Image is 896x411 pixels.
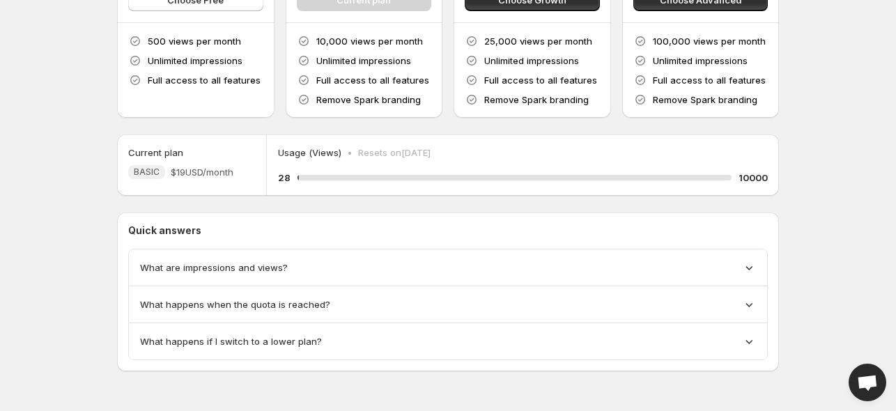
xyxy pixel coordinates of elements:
span: What happens if I switch to a lower plan? [140,334,322,348]
p: Full access to all features [148,73,261,87]
span: What happens when the quota is reached? [140,297,330,311]
span: BASIC [134,166,160,178]
span: What are impressions and views? [140,261,288,274]
p: Usage (Views) [278,146,341,160]
p: 100,000 views per month [653,34,766,48]
p: Unlimited impressions [653,54,748,68]
p: Unlimited impressions [316,54,411,68]
p: Remove Spark branding [316,93,421,107]
p: 500 views per month [148,34,241,48]
span: $19 USD/month [171,165,233,179]
p: Quick answers [128,224,768,238]
a: Open chat [849,364,886,401]
p: Unlimited impressions [148,54,242,68]
p: Remove Spark branding [653,93,757,107]
p: Full access to all features [484,73,597,87]
p: Unlimited impressions [484,54,579,68]
p: 25,000 views per month [484,34,592,48]
p: Remove Spark branding [484,93,589,107]
h5: Current plan [128,146,183,160]
h5: 10000 [739,171,768,185]
p: Full access to all features [316,73,429,87]
p: Full access to all features [653,73,766,87]
h5: 28 [278,171,291,185]
p: Resets on [DATE] [358,146,431,160]
p: 10,000 views per month [316,34,423,48]
p: • [347,146,353,160]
